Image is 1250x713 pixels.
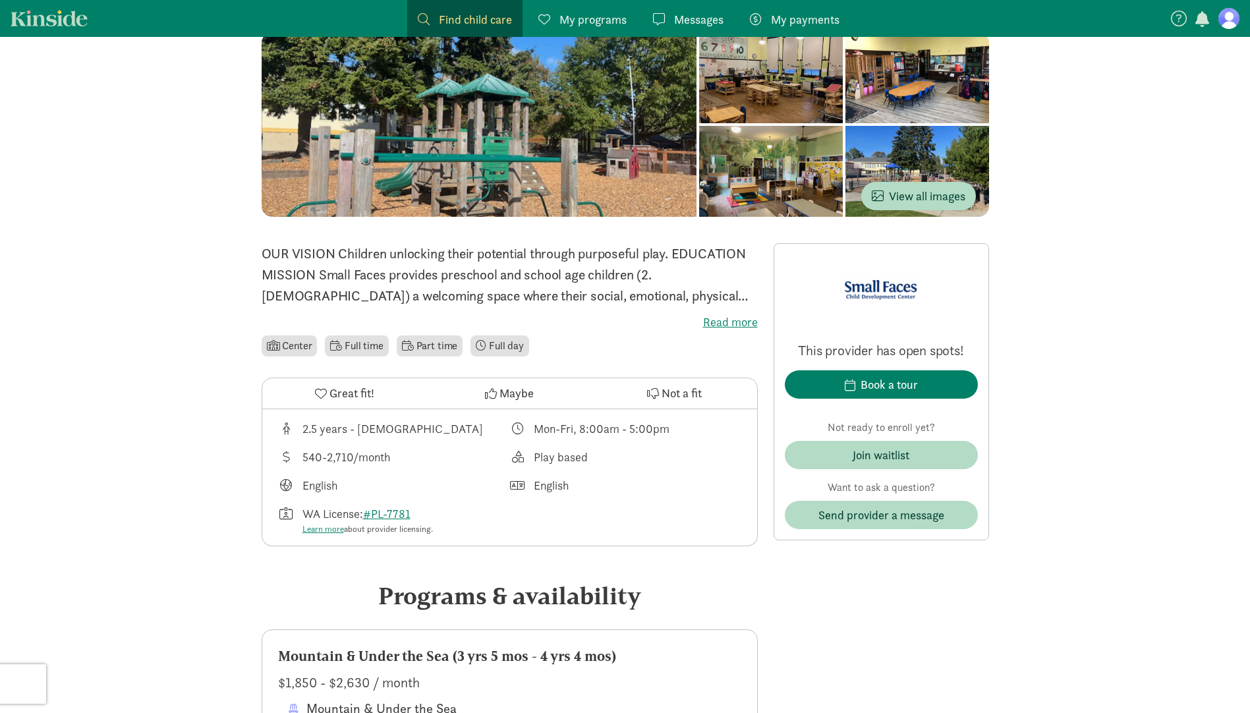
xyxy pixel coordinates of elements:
[534,448,588,466] div: Play based
[470,335,529,356] li: Full day
[509,420,741,438] div: Class schedule
[397,335,463,356] li: Part time
[785,480,978,496] p: Want to ask a question?
[325,335,388,356] li: Full time
[278,505,510,536] div: License number
[853,446,909,464] div: Join waitlist
[872,187,965,205] span: View all images
[302,448,390,466] div: 540-2,710/month
[785,341,978,360] p: This provider has open spots!
[439,11,512,28] span: Find child care
[302,420,483,438] div: 2.5 years - [DEMOGRAPHIC_DATA]
[559,11,627,28] span: My programs
[262,243,758,306] p: OUR VISION Children unlocking their potential through purposeful play. EDUCATION MISSION Small Fa...
[278,646,741,667] div: Mountain & Under the Sea (3 yrs 5 mos - 4 yrs 4 mos)
[302,523,433,536] div: about provider licensing.
[785,441,978,469] button: Join waitlist
[499,384,534,402] span: Maybe
[592,378,756,409] button: Not a fit
[674,11,724,28] span: Messages
[363,506,411,521] a: #PL-7781
[278,420,510,438] div: Age range for children that this provider cares for
[427,378,592,409] button: Maybe
[861,182,976,210] button: View all images
[302,505,433,536] div: WA License:
[302,476,337,494] div: English
[785,370,978,399] button: Book a tour
[534,476,569,494] div: English
[785,501,978,529] button: Send provider a message
[262,578,758,613] div: Programs & availability
[509,476,741,494] div: Languages spoken
[509,448,741,466] div: This provider's education philosophy
[861,376,918,393] div: Book a tour
[262,314,758,330] label: Read more
[785,420,978,436] p: Not ready to enroll yet?
[278,476,510,494] div: Languages taught
[11,10,88,26] a: Kinside
[278,672,741,693] div: $1,850 - $2,630 / month
[262,378,427,409] button: Great fit!
[662,384,702,402] span: Not a fit
[262,335,318,356] li: Center
[841,254,921,326] img: Provider logo
[329,384,374,402] span: Great fit!
[771,11,839,28] span: My payments
[534,420,669,438] div: Mon-Fri, 8:00am - 5:00pm
[818,506,944,524] span: Send provider a message
[278,448,510,466] div: Average tuition for this program
[302,523,344,534] a: Learn more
